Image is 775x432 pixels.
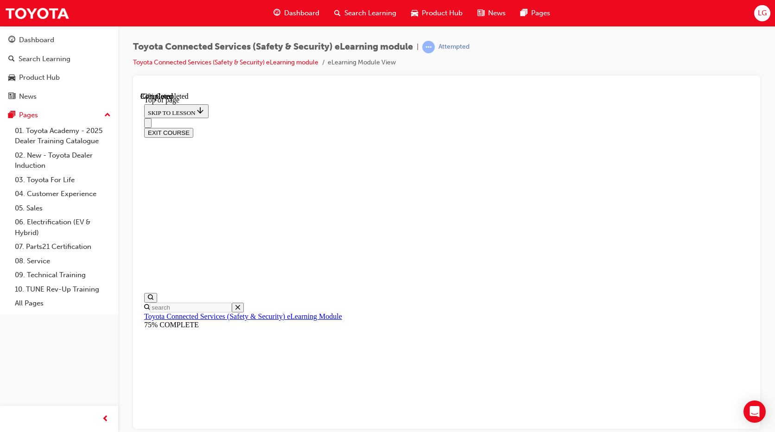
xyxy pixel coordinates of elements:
a: Product Hub [4,69,114,86]
span: news-icon [8,93,15,101]
a: Toyota Connected Services (Safety & Security) eLearning module [133,58,318,66]
a: Toyota Connected Services (Safety & Security) eLearning Module [4,220,202,228]
a: 03. Toyota For Life [11,173,114,187]
button: EXIT COURSE [4,36,53,45]
span: news-icon [477,7,484,19]
span: guage-icon [8,36,15,44]
span: search-icon [334,7,341,19]
span: pages-icon [8,111,15,120]
span: News [488,8,506,19]
button: Close navigation menu [4,26,11,36]
li: eLearning Module View [328,57,396,68]
div: Open Intercom Messenger [743,400,766,423]
span: Dashboard [284,8,319,19]
div: Dashboard [19,35,54,45]
button: Pages [4,107,114,124]
span: Product Hub [422,8,463,19]
span: guage-icon [273,7,280,19]
a: guage-iconDashboard [266,4,327,23]
a: Search Learning [4,51,114,68]
span: Search Learning [344,8,396,19]
div: Top of page [4,4,609,12]
span: SKIP TO LESSON [7,17,64,24]
span: car-icon [411,7,418,19]
button: Open search menu [4,201,17,210]
div: Pages [19,110,38,121]
a: 05. Sales [11,201,114,216]
div: Product Hub [19,72,60,83]
span: learningRecordVerb_ATTEMPT-icon [422,41,435,53]
a: 06. Electrification (EV & Hybrid) [11,215,114,240]
a: 07. Parts21 Certification [11,240,114,254]
span: Toyota Connected Services (Safety & Security) eLearning module [133,42,413,52]
div: Search Learning [19,54,70,64]
div: Attempted [438,43,470,51]
a: 02. New - Toyota Dealer Induction [11,148,114,173]
span: | [417,42,419,52]
a: All Pages [11,296,114,311]
a: news-iconNews [470,4,513,23]
div: News [19,91,37,102]
a: 10. TUNE Rev-Up Training [11,282,114,297]
a: pages-iconPages [513,4,558,23]
a: 09. Technical Training [11,268,114,282]
a: 08. Service [11,254,114,268]
a: 04. Customer Experience [11,187,114,201]
a: News [4,88,114,105]
span: prev-icon [102,413,109,425]
span: up-icon [104,109,111,121]
a: Dashboard [4,32,114,49]
span: pages-icon [521,7,527,19]
button: LG [754,5,770,21]
img: Trak [5,3,70,24]
button: SKIP TO LESSON [4,12,68,26]
span: search-icon [8,55,15,64]
a: 01. Toyota Academy - 2025 Dealer Training Catalogue [11,124,114,148]
a: car-iconProduct Hub [404,4,470,23]
a: search-iconSearch Learning [327,4,404,23]
div: 75% COMPLETE [4,229,609,237]
span: Pages [531,8,550,19]
span: LG [758,8,767,19]
button: DashboardSearch LearningProduct HubNews [4,30,114,107]
span: car-icon [8,74,15,82]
